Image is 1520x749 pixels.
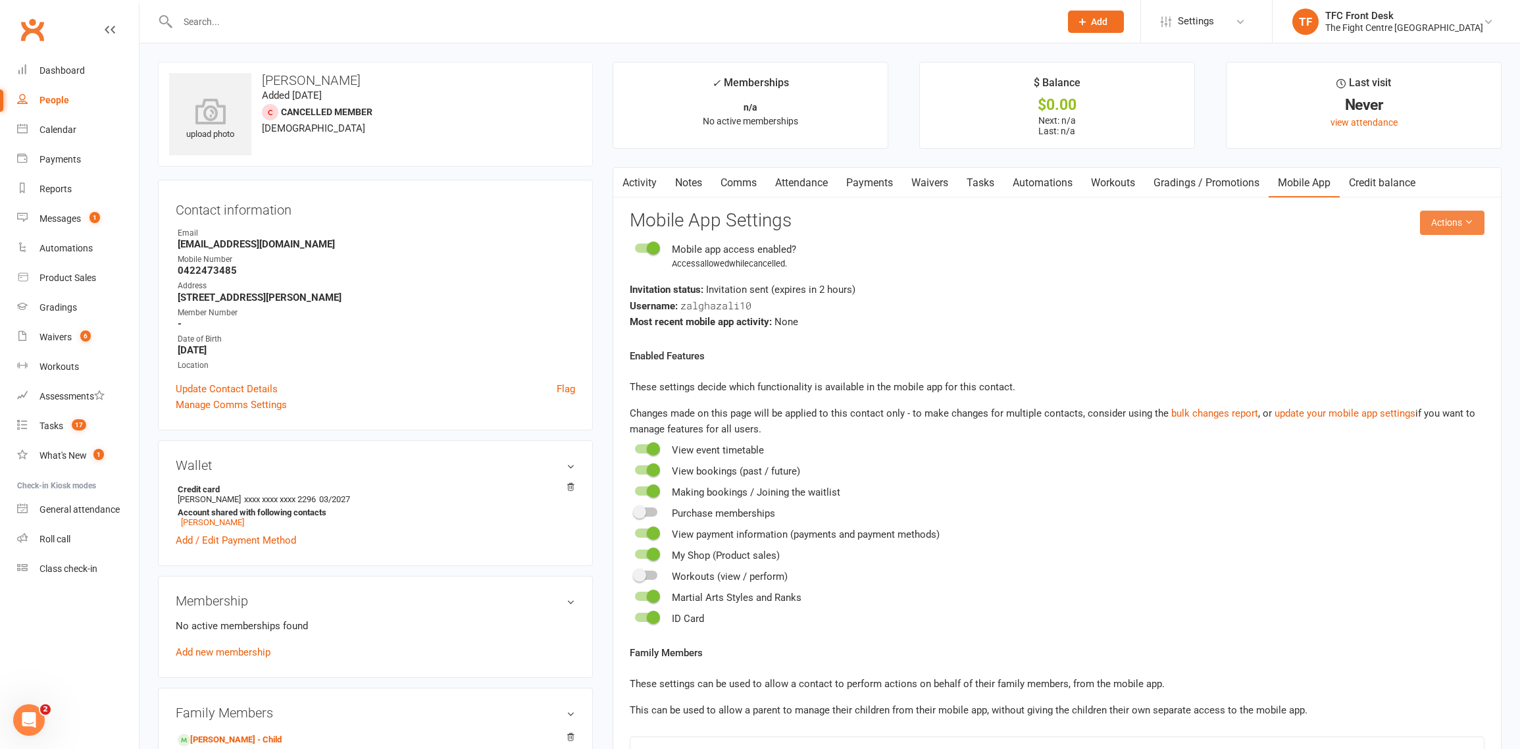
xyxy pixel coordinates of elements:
span: Martial Arts Styles and Ranks [672,592,801,604]
div: $0.00 [932,98,1182,112]
iframe: Intercom live chat [13,704,45,736]
a: Tasks 17 [17,411,139,441]
a: Credit balance [1340,168,1425,198]
span: Purchase memberships [672,507,775,519]
a: Comms [711,168,766,198]
span: View payment information (payments and payment methods) [672,529,940,540]
div: General attendance [39,504,120,515]
p: These settings decide which functionality is available in the mobile app for this contact. [630,379,1484,395]
div: What's New [39,450,87,461]
div: Roll call [39,534,70,544]
a: General attendance kiosk mode [17,495,139,525]
strong: [STREET_ADDRESS][PERSON_NAME] [178,292,575,303]
div: Access allowed while cancelled [672,257,796,271]
div: Changes made on this page will be applied to this contact only - to make changes for multiple con... [630,405,1484,437]
strong: Most recent mobile app activity: [630,316,772,328]
div: Gradings [39,302,77,313]
a: What's New1 [17,441,139,471]
span: (expires in 2 hours ) [771,284,855,296]
div: Product Sales [39,272,96,283]
a: Workouts [17,352,139,382]
div: Workouts [39,361,79,372]
a: Reports [17,174,139,204]
a: update your mobile app settings [1275,407,1415,419]
div: People [39,95,69,105]
div: $ Balance [1034,74,1080,98]
a: Workouts [1082,168,1144,198]
span: Add [1091,16,1107,27]
a: Add / Edit Payment Method [176,532,296,548]
span: No active memberships [703,116,798,126]
div: Dashboard [39,65,85,76]
a: Class kiosk mode [17,554,139,584]
h3: Wallet [176,458,575,473]
strong: [EMAIL_ADDRESS][DOMAIN_NAME] [178,238,575,250]
span: [DEMOGRAPHIC_DATA] [262,122,365,134]
h3: Family Members [176,706,575,720]
div: Reports [39,184,72,194]
a: People [17,86,139,115]
span: 1 [89,212,100,223]
span: Settings [1178,7,1214,36]
span: 2 [40,704,51,715]
p: These settings can be used to allow a contact to perform actions on behalf of their family member... [630,676,1484,692]
a: Manage Comms Settings [176,397,287,413]
a: [PERSON_NAME] [181,517,244,527]
div: The Fight Centre [GEOGRAPHIC_DATA] [1325,22,1483,34]
div: Email [178,227,575,240]
div: Member Number [178,307,575,319]
strong: 0422473485 [178,265,575,276]
span: ID Card [672,613,704,625]
p: No active memberships found [176,618,575,634]
a: bulk changes report [1171,407,1258,419]
span: 6 [80,330,91,342]
span: Cancelled member [281,107,372,117]
a: Flag [557,381,575,397]
a: Update Contact Details [176,381,278,397]
div: Mobile Number [178,253,575,266]
h3: Contact information [176,197,575,217]
div: Address [178,280,575,292]
button: Actions [1420,211,1484,234]
a: view attendance [1330,117,1398,128]
strong: Account shared with following contacts [178,507,569,517]
a: Payments [17,145,139,174]
strong: - [178,318,575,330]
a: Product Sales [17,263,139,293]
div: Memberships [712,74,789,99]
div: Messages [39,213,81,224]
div: Mobile app access enabled? [672,242,796,257]
span: xxxx xxxx xxxx 2296 [244,494,316,504]
li: [PERSON_NAME] [176,482,575,529]
h3: [PERSON_NAME] [169,73,582,88]
span: , or [1171,407,1275,419]
h3: Membership [176,594,575,608]
a: Clubworx [16,13,49,46]
div: Invitation sent [630,282,1484,297]
a: [PERSON_NAME] - Child [178,733,282,747]
i: ✓ [712,77,721,90]
label: Enabled Features [630,348,705,364]
div: TFC Front Desk [1325,10,1483,22]
strong: n/a [744,102,757,113]
div: Tasks [39,421,63,431]
a: Messages 1 [17,204,139,234]
span: 17 [72,419,86,430]
div: Waivers [39,332,72,342]
a: Gradings [17,293,139,323]
a: Dashboard [17,56,139,86]
input: Search... [174,13,1051,31]
a: Tasks [957,168,1003,198]
a: Assessments [17,382,139,411]
a: Activity [613,168,666,198]
div: Payments [39,154,81,165]
div: Never [1238,98,1489,112]
div: Location [178,359,575,372]
a: Notes [666,168,711,198]
div: Automations [39,243,93,253]
a: Automations [17,234,139,263]
button: Add [1068,11,1124,33]
span: Making bookings / Joining the waitlist [672,486,840,498]
label: Family Members [630,645,703,661]
span: zalghazali10 [680,299,751,312]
